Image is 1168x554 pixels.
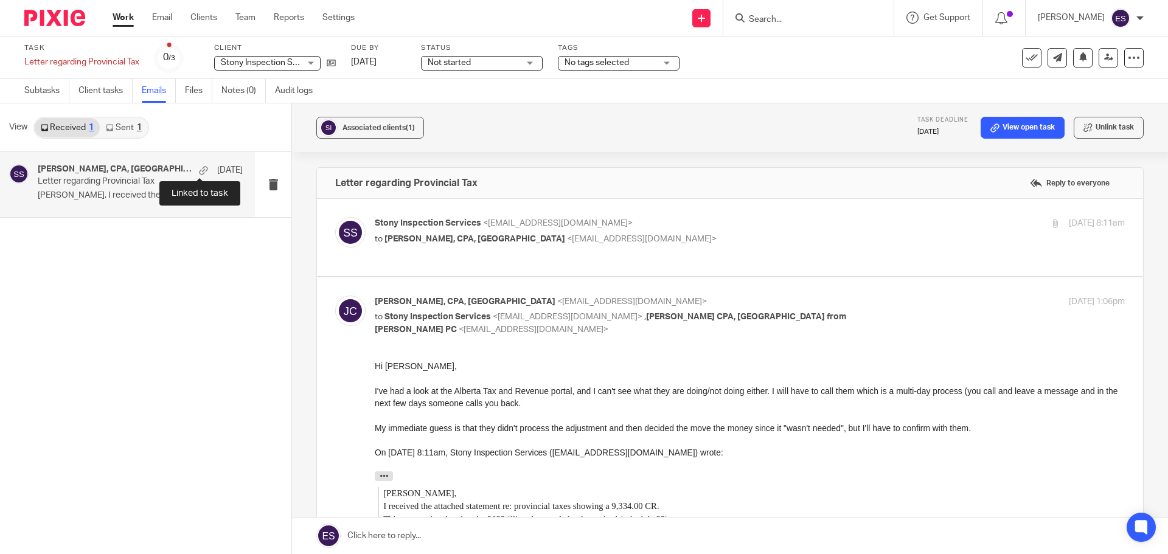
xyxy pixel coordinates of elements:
img: Pixie [24,10,85,26]
div: 1 [137,123,142,132]
a: Reports [274,12,304,24]
a: Team [235,12,255,24]
a: Files [185,79,212,103]
p: [DATE] [917,127,968,137]
label: Status [421,43,543,53]
span: Associated clients [342,124,415,131]
span: <[EMAIL_ADDRESS][DOMAIN_NAME]> [483,219,633,227]
span: <[EMAIL_ADDRESS][DOMAIN_NAME]> [459,325,608,334]
p: [DATE] 8:11am [1069,217,1125,230]
a: Sent1 [100,118,147,137]
span: Maybe I am misunderstanding the statement. Can you call me when you have a moment and dummy it do... [9,194,497,204]
span: [PERSON_NAME], [9,128,82,138]
label: Task [24,43,139,53]
a: Work [113,12,134,24]
div: 0 [163,50,175,64]
label: Reply to everyone [1027,174,1113,192]
span: Stony Inspection Services Inc. [9,275,97,284]
img: svg%3E [335,296,366,326]
label: Tags [558,43,680,53]
a: View open task [981,117,1065,139]
span: [PERSON_NAME], CPA, [GEOGRAPHIC_DATA] [375,297,555,306]
a: Audit logs [275,79,322,103]
p: [PERSON_NAME], I received the attached statement... [38,190,243,201]
span: Task deadline [917,117,968,123]
h4: Letter regarding Provincial Tax [335,177,478,189]
img: svg%3E [1111,9,1130,28]
small: /3 [169,55,175,61]
span: to [375,235,383,243]
a: Clients [190,12,217,24]
div: Letter regarding Provincial Tax [24,56,139,68]
span: [GEOGRAPHIC_DATA] AB T7X 3V1 [9,302,165,312]
a: Email [152,12,172,24]
a: Subtasks [24,79,69,103]
span: , [644,313,646,321]
p: [PERSON_NAME] [1038,12,1105,24]
span: [PHONE_NUMBER] [9,316,94,326]
label: Client [214,43,336,53]
span: <[EMAIL_ADDRESS][DOMAIN_NAME]> [567,235,717,243]
a: Client tasks [78,79,133,103]
img: svg%3E [319,119,338,137]
span: Stony Inspection Services [375,219,481,227]
span: [PERSON_NAME], CPA, [GEOGRAPHIC_DATA] [384,235,565,243]
span: Get Support [923,13,970,22]
h4: [PERSON_NAME], CPA, [GEOGRAPHIC_DATA], Stony Inspection Services [38,164,193,175]
span: No tags selected [565,58,629,67]
a: Notes (0) [221,79,266,103]
button: Associated clients(1) [316,117,424,139]
span: <[EMAIL_ADDRESS][DOMAIN_NAME]> [493,313,642,321]
span: [STREET_ADDRESS] [9,287,100,297]
span: [PERSON_NAME] CPA, [GEOGRAPHIC_DATA] from [PERSON_NAME] PC [375,313,846,334]
span: View [9,121,27,134]
span: [DATE] [351,58,377,66]
label: Due by [351,43,406,53]
input: Search [748,15,857,26]
span: Stony Inspection Services [384,313,491,321]
span: Stony Inspection Services Inc. [221,58,336,67]
img: svg%3E [9,164,29,184]
span: The Quickbook account 2160 Provincial Tax Payable does not have a credit balance in this amount. [9,181,364,190]
span: Shouldn’t the $9,334.00 payment we made be applied to an amount owing for the refiled provincial ... [9,167,557,177]
img: svg%3E [335,217,366,248]
span: (1) [406,124,415,131]
a: Settings [322,12,355,24]
span: <[EMAIL_ADDRESS][DOMAIN_NAME]> [557,297,707,306]
span: I received the attached statement re: provincial taxes showing a 9,334.00 CR. [9,141,284,151]
p: Letter regarding Provincial Tax [38,176,202,187]
span: [PERSON_NAME] [9,248,86,258]
span: to [375,313,383,321]
button: Unlink task [1074,117,1144,139]
span: This amount is related to the 2022 filing that needed to be revised (schedule 23). [9,154,296,164]
span: Regards, [9,234,43,244]
a: Received1 [35,118,100,137]
a: Emails [142,79,176,103]
div: 1 [89,123,94,132]
p: [DATE] 1:06pm [1069,296,1125,308]
p: [DATE] [217,164,243,176]
span: Not started [428,58,471,67]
